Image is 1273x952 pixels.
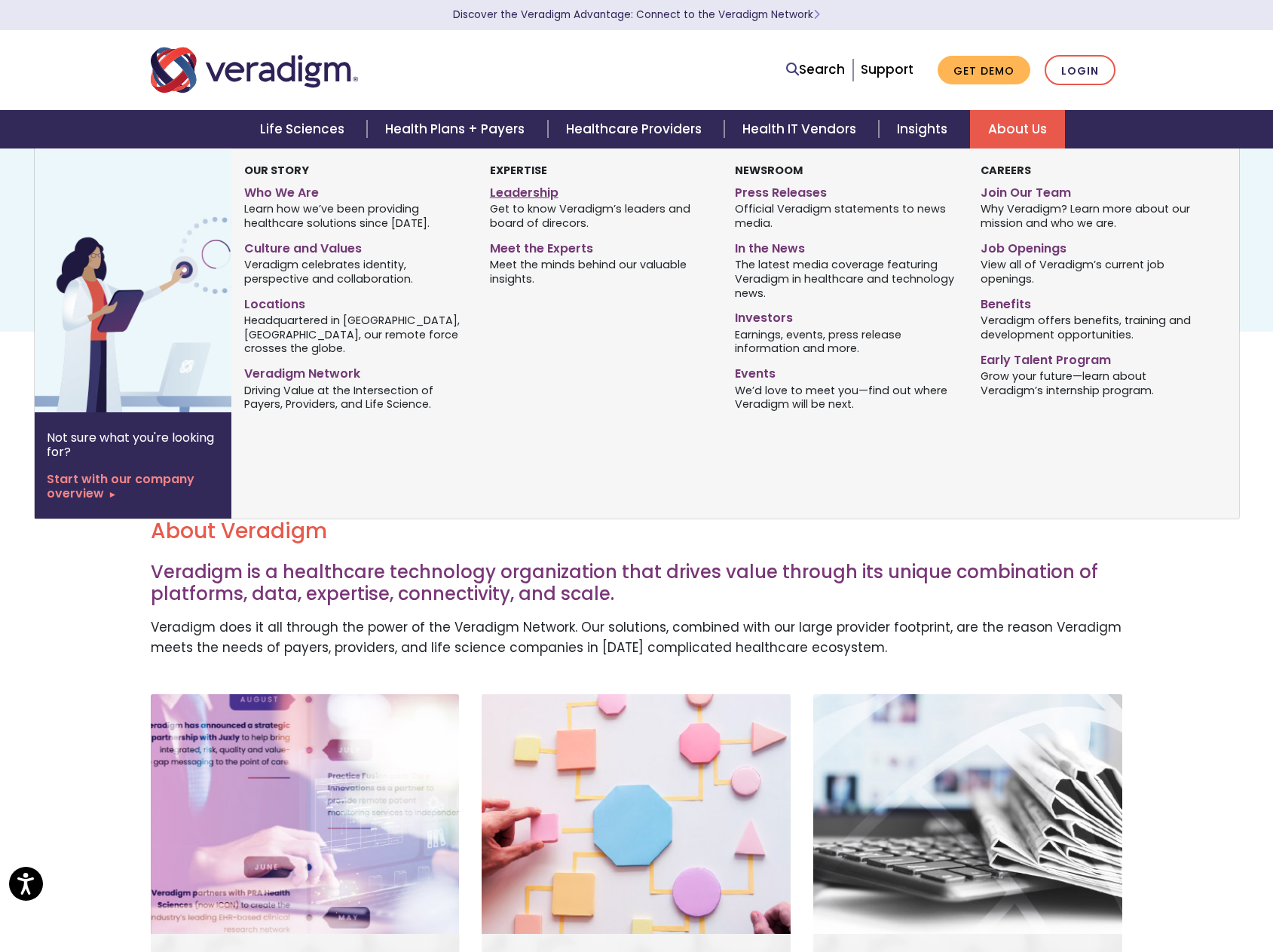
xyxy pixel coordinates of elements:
span: Why Veradigm? Learn more about our mission and who we are. [981,201,1203,231]
a: Life Sciences [242,110,367,148]
a: Benefits [981,291,1203,313]
a: Join Our Team [981,179,1203,201]
a: Health Plans + Payers [367,110,547,148]
strong: Our Story [244,163,309,178]
a: Health IT Vendors [724,110,879,148]
span: Veradigm celebrates identity, perspective and collaboration. [244,257,467,286]
span: Headquartered in [GEOGRAPHIC_DATA], [GEOGRAPHIC_DATA], our remote force crosses the globe. [244,312,467,356]
strong: Careers [981,163,1031,178]
span: Earnings, events, press release information and more. [735,326,957,356]
a: Press Releases [735,179,957,201]
a: Locations [244,291,467,313]
h3: Veradigm is a healthcare technology organization that drives value through its unique combination... [151,562,1123,605]
a: Search [786,60,845,80]
a: Start with our company overview [47,472,219,500]
a: Early Talent Program [981,347,1203,369]
a: Leadership [490,179,712,201]
a: Insights [879,110,970,148]
span: Grow your future—learn about Veradigm’s internship program. [981,368,1203,397]
span: Get to know Veradigm’s leaders and board of direcors. [490,201,712,231]
a: Support [861,60,913,78]
a: Meet the Experts [490,235,712,257]
span: Learn More [813,8,820,22]
a: Job Openings [981,235,1203,257]
a: Who We Are [244,179,467,201]
h2: About Veradigm [151,519,1123,544]
a: About Us [970,110,1065,148]
a: Veradigm Network [244,360,467,382]
span: Veradigm offers benefits, training and development opportunities. [981,312,1203,341]
p: Not sure what you're looking for? [47,430,219,459]
a: Culture and Values [244,235,467,257]
a: Events [735,360,957,382]
strong: Expertise [490,163,547,178]
p: Veradigm does it all through the power of the Veradigm Network. Our solutions, combined with our ... [151,617,1123,658]
a: Get Demo [938,56,1030,85]
span: View all of Veradigm’s current job openings. [981,257,1203,286]
a: Investors [735,305,957,326]
a: Discover the Veradigm Advantage: Connect to the Veradigm NetworkLearn More [453,8,820,22]
span: Official Veradigm statements to news media. [735,201,957,231]
span: We’d love to meet you—find out where Veradigm will be next. [735,382,957,412]
a: In the News [735,235,957,257]
a: Login [1045,55,1115,86]
span: The latest media coverage featuring Veradigm in healthcare and technology news. [735,257,957,301]
strong: Newsroom [735,163,803,178]
span: Meet the minds behind our valuable insights. [490,257,712,286]
span: Learn how we’ve been providing healthcare solutions since [DATE]. [244,201,467,231]
img: Veradigm logo [151,45,358,95]
a: Healthcare Providers [548,110,724,148]
span: Driving Value at the Intersection of Payers, Providers, and Life Science. [244,382,467,412]
img: Vector image of Veradigm’s Story [35,148,277,412]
